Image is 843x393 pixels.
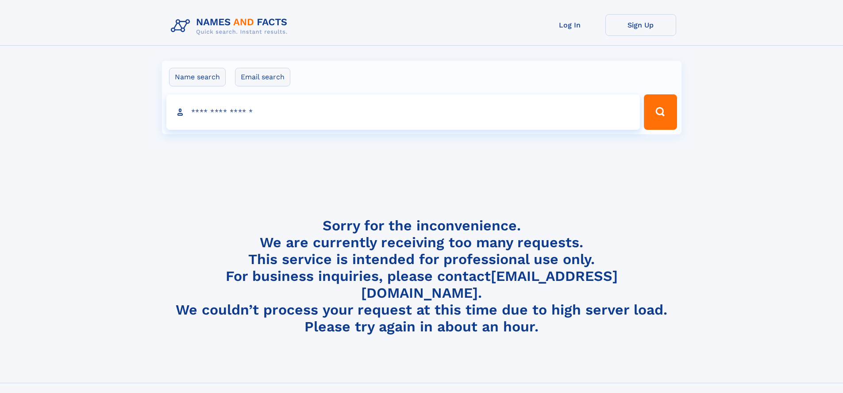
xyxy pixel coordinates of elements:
[166,94,640,130] input: search input
[535,14,605,36] a: Log In
[644,94,677,130] button: Search Button
[169,68,226,86] label: Name search
[167,217,676,335] h4: Sorry for the inconvenience. We are currently receiving too many requests. This service is intend...
[235,68,290,86] label: Email search
[167,14,295,38] img: Logo Names and Facts
[361,268,618,301] a: [EMAIL_ADDRESS][DOMAIN_NAME]
[605,14,676,36] a: Sign Up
